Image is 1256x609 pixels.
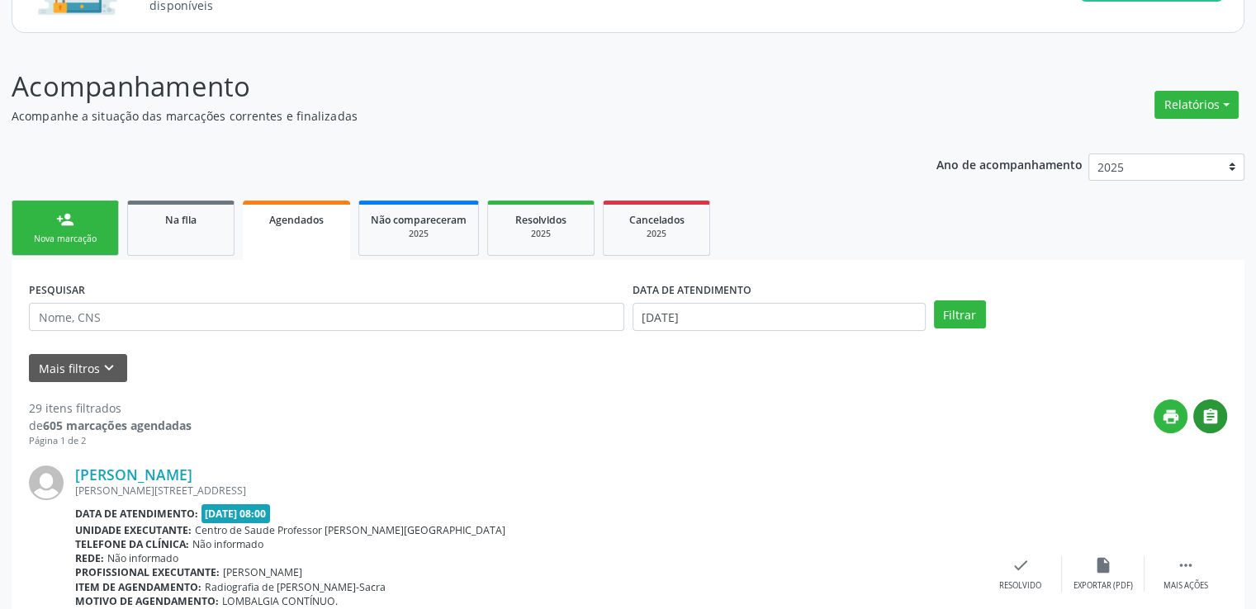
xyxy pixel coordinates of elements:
[29,417,192,434] div: de
[223,565,302,579] span: [PERSON_NAME]
[192,537,263,551] span: Não informado
[222,594,338,608] span: LOMBALGIA CONTÍNUO.
[29,434,192,448] div: Página 1 de 2
[1094,556,1112,574] i: insert_drive_file
[936,153,1083,174] p: Ano de acompanhamento
[269,213,324,227] span: Agendados
[1177,556,1195,574] i: 
[934,300,986,328] button: Filtrar
[1154,91,1239,119] button: Relatórios
[1162,408,1180,426] i: print
[75,484,979,498] div: [PERSON_NAME][STREET_ADDRESS]
[29,303,624,331] input: Nome, CNS
[615,228,698,240] div: 2025
[75,551,104,565] b: Rede:
[371,213,467,227] span: Não compareceram
[1012,556,1030,574] i: check
[107,551,178,565] span: Não informado
[75,537,189,551] b: Telefone da clínica:
[75,523,192,537] b: Unidade executante:
[1193,399,1227,433] button: 
[633,303,926,331] input: Selecione um intervalo
[12,107,874,125] p: Acompanhe a situação das marcações correntes e finalizadas
[500,228,582,240] div: 2025
[75,507,198,521] b: Data de atendimento:
[629,213,685,227] span: Cancelados
[201,504,271,523] span: [DATE] 08:00
[56,210,74,229] div: person_add
[515,213,566,227] span: Resolvidos
[43,418,192,433] strong: 605 marcações agendadas
[29,399,192,417] div: 29 itens filtrados
[1154,399,1187,433] button: print
[75,594,219,608] b: Motivo de agendamento:
[1201,408,1220,426] i: 
[29,354,127,383] button: Mais filtroskeyboard_arrow_down
[29,277,85,303] label: PESQUISAR
[165,213,197,227] span: Na fila
[371,228,467,240] div: 2025
[100,359,118,377] i: keyboard_arrow_down
[75,580,201,594] b: Item de agendamento:
[1164,580,1208,592] div: Mais ações
[12,66,874,107] p: Acompanhamento
[24,233,107,245] div: Nova marcação
[75,565,220,579] b: Profissional executante:
[633,277,751,303] label: DATA DE ATENDIMENTO
[1074,580,1133,592] div: Exportar (PDF)
[75,465,192,484] a: [PERSON_NAME]
[29,465,64,500] img: img
[205,580,386,594] span: Radiografia de [PERSON_NAME]-Sacra
[999,580,1041,592] div: Resolvido
[195,523,505,537] span: Centro de Saude Professor [PERSON_NAME][GEOGRAPHIC_DATA]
